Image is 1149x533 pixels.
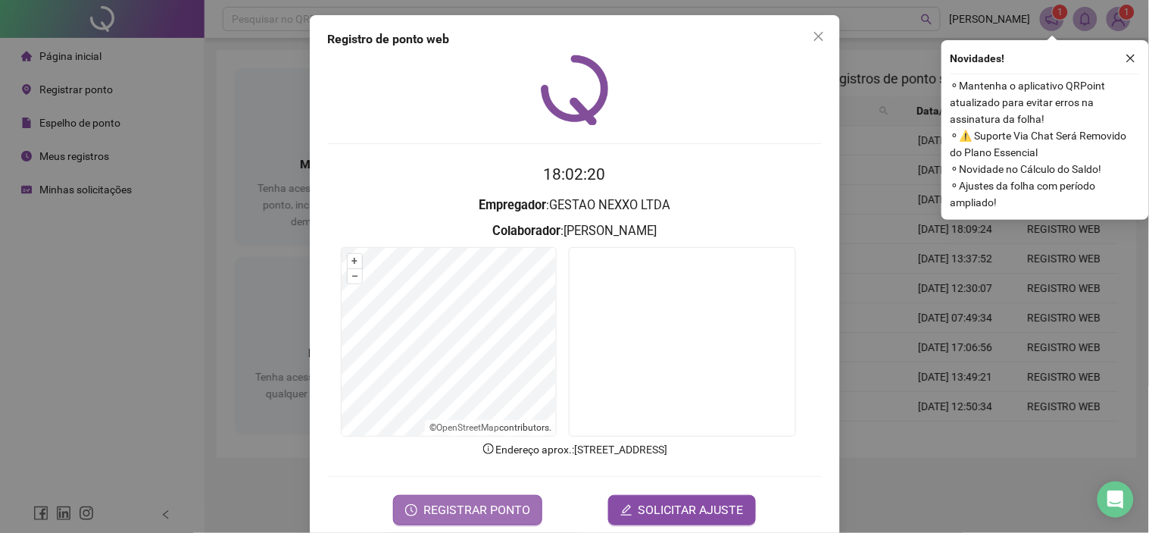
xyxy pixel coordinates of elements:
a: OpenStreetMap [436,422,499,433]
span: close [813,30,825,42]
span: ⚬ Mantenha o aplicativo QRPoint atualizado para evitar erros na assinatura da folha! [951,77,1140,127]
button: Close [807,24,831,49]
span: ⚬ Novidade no Cálculo do Saldo! [951,161,1140,177]
strong: Empregador [479,198,546,212]
span: SOLICITAR AJUSTE [639,501,744,519]
span: Novidades ! [951,50,1005,67]
h3: : GESTAO NEXXO LTDA [328,196,822,215]
span: clock-circle [405,504,417,516]
span: ⚬ Ajustes da folha com período ampliado! [951,177,1140,211]
strong: Colaborador [492,224,560,238]
span: ⚬ ⚠️ Suporte Via Chat Será Removido do Plano Essencial [951,127,1140,161]
li: © contributors. [429,422,551,433]
span: close [1126,53,1136,64]
time: 18:02:20 [544,165,606,183]
span: info-circle [482,442,495,456]
h3: : [PERSON_NAME] [328,221,822,241]
div: Registro de ponto web [328,30,822,49]
p: Endereço aprox. : [STREET_ADDRESS] [328,441,822,458]
button: editSOLICITAR AJUSTE [608,495,756,525]
button: REGISTRAR PONTO [393,495,542,525]
button: + [348,254,362,268]
button: – [348,269,362,284]
img: QRPoint [541,55,609,125]
div: Open Intercom Messenger [1097,481,1134,518]
span: REGISTRAR PONTO [423,501,530,519]
span: edit [620,504,632,516]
